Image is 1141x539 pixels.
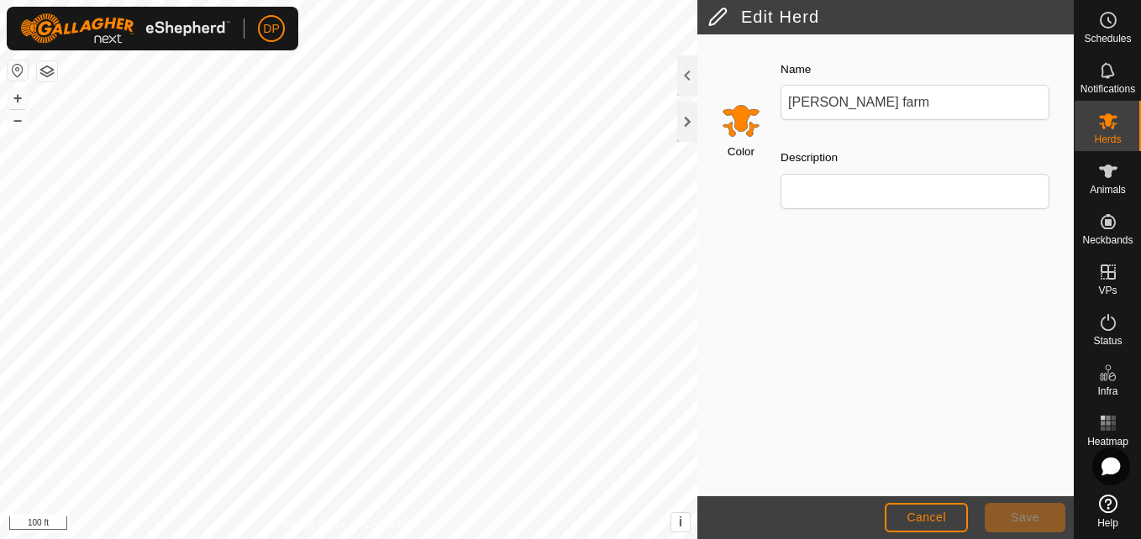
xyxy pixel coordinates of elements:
button: Cancel [885,503,968,532]
button: i [671,513,690,531]
span: Schedules [1084,34,1131,44]
button: Reset Map [8,60,28,81]
img: Gallagher Logo [20,13,230,44]
span: DP [263,20,279,38]
span: VPs [1098,285,1117,296]
span: Help [1097,518,1118,528]
button: Map Layers [37,61,57,81]
button: Save [985,503,1065,532]
span: i [679,515,682,529]
span: Save [1011,510,1039,524]
label: Color [728,144,755,160]
a: Contact Us [365,517,415,532]
label: Description [781,149,838,166]
a: Privacy Policy [282,517,345,532]
span: Neckbands [1082,235,1133,245]
span: Animals [1090,185,1126,195]
span: Heatmap [1087,437,1128,447]
span: Status [1093,336,1122,346]
button: + [8,88,28,108]
span: Notifications [1081,84,1135,94]
span: Cancel [907,510,946,524]
button: – [8,110,28,130]
span: Herds [1094,134,1121,144]
span: Infra [1097,386,1117,396]
a: Help [1075,488,1141,535]
h2: Edit Herd [707,7,1074,27]
label: Name [781,61,811,78]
